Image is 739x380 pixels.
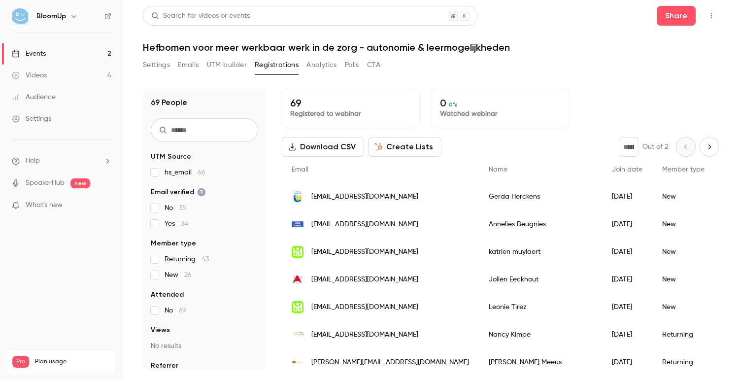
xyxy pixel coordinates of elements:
span: 43 [202,256,209,263]
span: What's new [26,200,63,210]
button: Registrations [255,57,299,73]
div: Audience [12,92,56,102]
iframe: Noticeable Trigger [100,201,111,210]
div: New [652,210,714,238]
span: Name [489,166,507,173]
div: [DATE] [602,348,652,376]
button: Download CSV [282,137,364,157]
span: UTM Source [151,152,191,162]
span: [EMAIL_ADDRESS][DOMAIN_NAME] [311,247,418,257]
button: Share [657,6,696,26]
div: New [652,293,714,321]
span: Referrer [151,361,178,371]
h1: Hefbomen voor meer werkbaar werk in de zorg - autonomie & leermogelijkheden [143,41,719,53]
p: 0 [440,97,561,109]
img: stlucas.be [292,329,303,341]
span: Attended [151,290,184,300]
div: Leonie Tirez [479,293,602,321]
span: Plan usage [35,358,111,366]
div: Settings [12,114,51,124]
h1: 69 People [151,97,187,108]
img: overijse.be [292,191,303,203]
button: Emails [178,57,199,73]
span: 26 [184,272,192,278]
div: Annelies Beugnies [479,210,602,238]
p: 69 [290,97,411,109]
div: [DATE] [602,266,652,293]
span: Join date [612,166,642,173]
p: Registered to webinar [290,109,411,119]
img: azorg.be [292,274,303,285]
div: Videos [12,70,47,80]
span: [EMAIL_ADDRESS][DOMAIN_NAME] [311,192,418,202]
div: [DATE] [602,293,652,321]
div: New [652,183,714,210]
span: No [165,203,186,213]
span: Email verified [151,187,206,197]
span: [EMAIL_ADDRESS][DOMAIN_NAME] [311,302,418,312]
div: Jolien Eeckhout [479,266,602,293]
img: armonea.be [292,356,303,368]
button: Analytics [306,57,337,73]
div: Returning [652,348,714,376]
img: blijdorp.be [292,301,303,313]
span: Email [292,166,308,173]
img: dekompanie.net [292,221,303,228]
div: [DATE] [602,321,652,348]
span: [EMAIL_ADDRESS][DOMAIN_NAME] [311,330,418,340]
span: 34 [181,220,188,227]
span: Member type [151,239,196,248]
span: hs_email [165,168,205,177]
div: New [652,238,714,266]
div: Nancy Kimpe [479,321,602,348]
span: Pro [12,356,29,368]
div: Returning [652,321,714,348]
button: CTA [367,57,380,73]
span: Returning [165,254,209,264]
div: New [652,266,714,293]
button: UTM builder [207,57,247,73]
p: Out of 2 [642,142,668,152]
span: Help [26,156,40,166]
span: [EMAIL_ADDRESS][DOMAIN_NAME] [311,219,418,230]
div: [PERSON_NAME] Meeus [479,348,602,376]
div: Gerda Herckens [479,183,602,210]
div: [DATE] [602,210,652,238]
span: 69 [179,307,186,314]
span: No [165,306,186,315]
button: Create Lists [368,137,441,157]
div: [DATE] [602,238,652,266]
span: [EMAIL_ADDRESS][DOMAIN_NAME] [311,275,418,285]
div: [DATE] [602,183,652,210]
button: Next page [700,137,719,157]
li: help-dropdown-opener [12,156,111,166]
img: BloomUp [12,8,28,24]
span: Views [151,325,170,335]
img: blijdorp.be [292,246,303,258]
span: Member type [662,166,705,173]
button: Settings [143,57,170,73]
p: Watched webinar [440,109,561,119]
span: 0 % [449,101,458,108]
h6: BloomUp [36,11,66,21]
div: Events [12,49,46,59]
div: Search for videos or events [151,11,250,21]
span: Yes [165,219,188,229]
span: 35 [179,205,186,211]
a: SpeakerHub [26,178,65,188]
span: New [165,270,192,280]
span: [PERSON_NAME][EMAIL_ADDRESS][DOMAIN_NAME] [311,357,469,368]
p: No results [151,341,258,351]
button: Polls [345,57,359,73]
span: 66 [198,169,205,176]
span: new [70,178,90,188]
div: katrien muylaert [479,238,602,266]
